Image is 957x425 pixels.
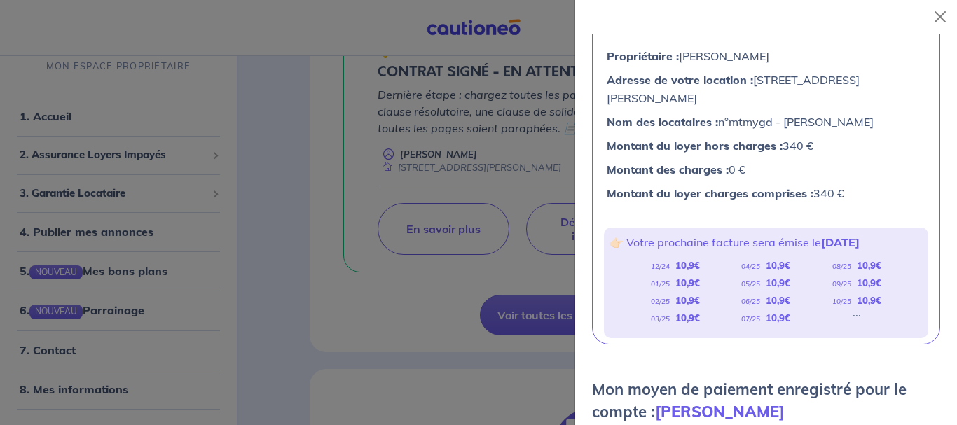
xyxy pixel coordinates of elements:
p: [STREET_ADDRESS][PERSON_NAME] [607,71,925,107]
p: 340 € [607,184,925,202]
div: ... [853,309,861,327]
button: Close [929,6,951,28]
strong: [DATE] [821,235,860,249]
em: 01/25 [651,279,670,288]
strong: 10,9 € [857,260,881,271]
p: 👉🏻 Votre prochaine facture sera émise le [610,233,923,251]
strong: [PERSON_NAME] [655,402,785,421]
p: 0 € [607,160,925,179]
em: 02/25 [651,297,670,306]
p: n°mtmygd - [PERSON_NAME] [607,113,925,131]
strong: 10,9 € [857,295,881,306]
em: 06/25 [741,297,760,306]
em: 12/24 [651,262,670,271]
strong: 10,9 € [766,295,790,306]
em: 04/25 [741,262,760,271]
em: 10/25 [832,297,851,306]
strong: 10,9 € [675,260,700,271]
em: 07/25 [741,314,760,323]
strong: Nom des locataires : [607,115,718,129]
p: Mon moyen de paiement enregistré pour le compte : [592,378,940,423]
strong: Montant du loyer hors charges : [607,139,783,153]
em: 05/25 [741,279,760,288]
strong: 10,9 € [675,295,700,306]
strong: Adresse de votre location : [607,73,753,87]
strong: 10,9 € [675,277,700,288]
strong: Propriétaire : [607,49,679,63]
strong: Montant des charges : [607,162,729,176]
p: 340 € [607,137,925,155]
em: 03/25 [651,314,670,323]
strong: 10,9 € [675,312,700,323]
strong: Montant du loyer charges comprises : [607,186,813,200]
strong: 10,9 € [766,260,790,271]
em: 09/25 [832,279,851,288]
strong: 10,9 € [766,277,790,288]
em: 08/25 [832,262,851,271]
p: [PERSON_NAME] [607,47,925,65]
strong: 10,9 € [766,312,790,323]
strong: 10,9 € [857,277,881,288]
